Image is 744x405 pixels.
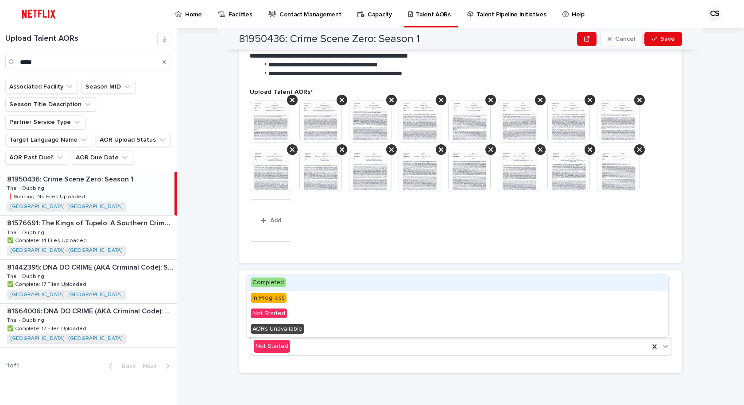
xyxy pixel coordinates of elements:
button: Partner Service Type [5,115,85,129]
a: [GEOGRAPHIC_DATA] - [GEOGRAPHIC_DATA] [11,292,122,298]
button: Season MID [81,80,136,94]
button: AOR Due Date [72,150,133,165]
span: In Progress [251,293,287,303]
div: Not Started [247,306,668,322]
a: [GEOGRAPHIC_DATA] - [GEOGRAPHIC_DATA] [11,247,122,254]
span: Completed [251,278,286,287]
div: AORs Unavailable [247,322,668,337]
a: [GEOGRAPHIC_DATA] - [GEOGRAPHIC_DATA] [11,336,122,342]
p: Thai - Dubbing [7,228,46,236]
p: ✅ Complete: 14 Files Uploaded [7,236,89,244]
input: Search [5,55,171,69]
h2: 81950436: Crime Scene Zero: Season 1 [239,33,420,46]
span: Cancel [615,36,635,42]
button: Associated Facility [5,80,78,94]
div: CS [708,7,722,21]
p: 81576691: The Kings of Tupelo: A Southern Crime Saga: Season 1 [7,217,175,228]
span: Next [143,363,162,369]
div: In Progress [247,291,668,306]
p: Thai - Dubbing [7,184,46,192]
a: [GEOGRAPHIC_DATA] - [GEOGRAPHIC_DATA] [11,204,122,210]
p: 81442395: DNA DO CRIME (AKA Criminal Code): Season 1 [7,262,175,272]
button: AOR Upload Status [96,133,170,147]
p: ✅ Complete: 17 Files Uploaded [7,280,88,288]
p: 81664006: DNA DO CRIME (AKA Criminal Code): Season 2 [7,305,175,316]
p: Thai - Dubbing [7,316,46,324]
div: Not Started [254,340,290,353]
button: Add [250,199,292,242]
p: Thai - Dubbing [7,272,46,280]
div: Completed [247,275,668,291]
p: ❗️Warning: No Files Uploaded [7,192,87,200]
button: Season Title Description [5,97,96,112]
button: Next [139,362,177,370]
span: AORs Unavailable [251,324,304,334]
button: Cancel [600,32,643,46]
span: Save [660,36,675,42]
span: Add [270,217,281,224]
p: ✅ Complete: 17 Files Uploaded [7,324,88,332]
span: Upload Talent AORs [250,89,313,95]
h1: Upload Talent AORs [5,34,157,44]
p: 81950436: Crime Scene Zero: Season 1 [7,174,135,184]
button: Back [102,362,139,370]
button: AOR Past Due? [5,150,68,165]
img: ifQbXi3ZQGMSEF7WDB7W [18,5,60,23]
button: Save [644,32,682,46]
button: Target Language Name [5,133,92,147]
span: Back [116,363,136,369]
span: Not Started [251,309,287,318]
